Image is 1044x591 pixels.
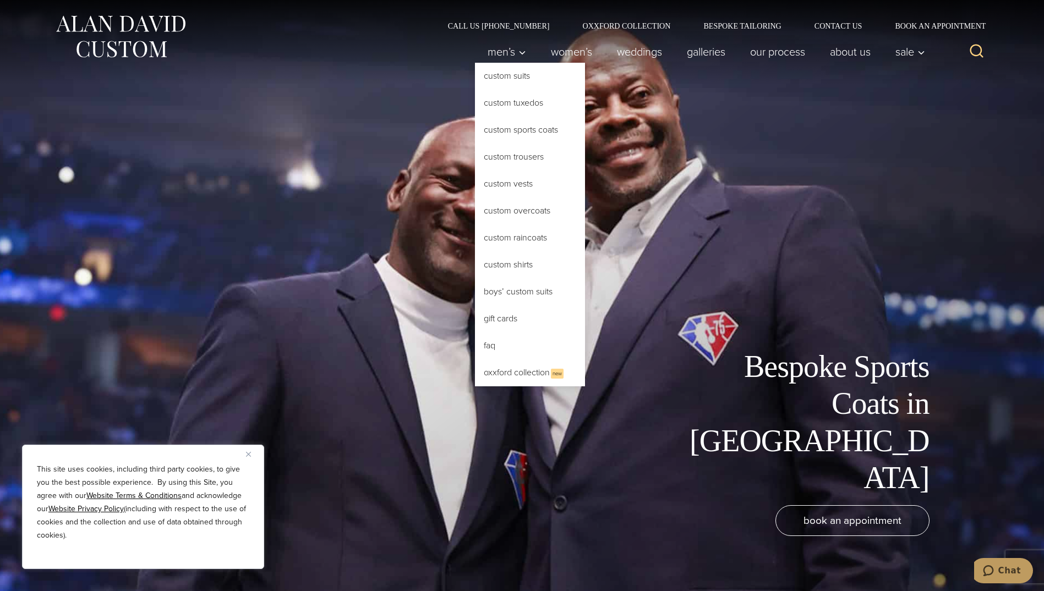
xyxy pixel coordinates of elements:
[475,63,585,89] a: Custom Suits
[475,332,585,359] a: FAQ
[475,117,585,143] a: Custom Sports Coats
[475,251,585,278] a: Custom Shirts
[604,41,674,63] a: weddings
[246,447,259,461] button: Close
[538,41,604,63] a: Women’s
[431,22,990,30] nav: Secondary Navigation
[974,558,1033,585] iframe: Opens a widget where you can chat to one of our agents
[817,41,883,63] a: About Us
[37,463,249,542] p: This site uses cookies, including third party cookies, to give you the best possible experience. ...
[737,41,817,63] a: Our Process
[475,41,931,63] nav: Primary Navigation
[551,369,564,379] span: New
[475,198,585,224] a: Custom Overcoats
[804,512,901,528] span: book an appointment
[54,12,187,61] img: Alan David Custom
[475,41,538,63] button: Men’s sub menu toggle
[48,503,124,515] a: Website Privacy Policy
[475,225,585,251] a: Custom Raincoats
[475,278,585,305] a: Boys’ Custom Suits
[878,22,990,30] a: Book an Appointment
[475,171,585,197] a: Custom Vests
[775,505,930,536] a: book an appointment
[798,22,879,30] a: Contact Us
[687,22,797,30] a: Bespoke Tailoring
[431,22,566,30] a: Call Us [PHONE_NUMBER]
[86,490,182,501] a: Website Terms & Conditions
[246,452,251,457] img: Close
[566,22,687,30] a: Oxxford Collection
[475,305,585,332] a: Gift Cards
[475,144,585,170] a: Custom Trousers
[674,41,737,63] a: Galleries
[883,41,931,63] button: Sale sub menu toggle
[475,359,585,386] a: Oxxford CollectionNew
[475,90,585,116] a: Custom Tuxedos
[682,348,930,496] h1: Bespoke Sports Coats in [GEOGRAPHIC_DATA]
[964,39,990,65] button: View Search Form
